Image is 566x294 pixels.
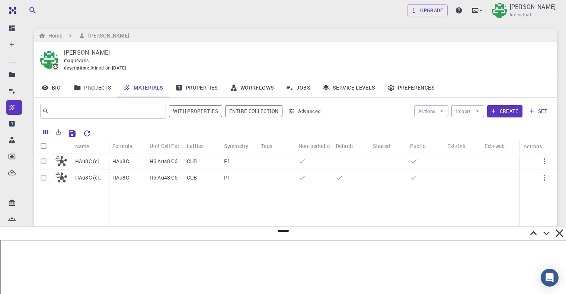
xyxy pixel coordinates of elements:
button: Import [451,105,484,117]
div: Public [406,139,444,153]
button: Export [52,126,65,138]
div: Unit Cell Formula [150,139,183,153]
div: Symmetry [220,139,258,153]
a: Properties [169,78,224,97]
p: CUB [187,158,197,165]
button: set [525,105,551,117]
a: Service Levels [316,78,381,97]
div: Formula [109,139,146,153]
p: P1 [224,158,230,165]
a: Bio [34,78,68,97]
p: CUB [187,174,197,181]
p: [PERSON_NAME] [510,2,556,11]
button: Save Explorer Settings [65,126,80,141]
a: Preferences [381,78,441,97]
button: Advanced [285,105,324,117]
div: Unit Cell Formula [146,139,183,153]
div: Symmetry [224,139,248,153]
span: maquevans [64,57,89,63]
button: Create [487,105,522,117]
a: Projects [68,78,117,97]
p: P1 [224,174,230,181]
div: Ext+lnk [447,139,465,153]
span: Individual [510,11,531,19]
h6: Home [45,32,62,40]
div: Actions [520,139,557,154]
div: Ext+web [485,139,505,153]
p: H6 Au48 C6 [150,158,178,165]
button: Columns [39,126,52,138]
div: Open Intercom Messenger [541,269,559,287]
div: Name [75,139,89,154]
a: Jobs [280,78,316,97]
button: Entire collection [225,105,282,117]
div: Shared [369,139,406,153]
div: Icon [53,139,71,154]
div: Default [332,139,369,153]
div: Default [336,139,353,153]
div: Shared [373,139,390,153]
p: [PERSON_NAME] [64,48,545,57]
div: Non-periodic [295,139,332,153]
a: Workflows [224,78,280,97]
div: Ext+lnk [444,139,481,153]
p: H6 Au48 C6 [150,174,178,181]
button: With properties [169,105,222,117]
span: Filter throughout whole library including sets (folders) [225,105,282,117]
p: HAu8C [112,174,129,181]
button: Reset Explorer Settings [80,126,95,141]
div: Lattice [183,139,220,153]
img: Mary Quenie Velasco [492,3,507,18]
button: Actions [414,105,449,117]
span: Show only materials with calculated properties [169,105,222,117]
div: Tags [258,139,295,153]
div: Actions [524,139,542,154]
p: HAu8C [112,158,129,165]
img: logo [6,7,16,14]
a: Materials [117,78,169,97]
div: Name [71,139,109,154]
div: Tags [261,139,273,153]
div: Public [410,139,425,153]
h6: [PERSON_NAME] [85,32,129,40]
div: Ext+web [481,139,518,153]
div: Lattice [187,139,204,153]
p: HAu8C (clone) (clone) [75,158,105,165]
div: Formula [112,139,132,153]
span: description : [64,64,89,72]
nav: breadcrumb [37,32,131,40]
span: Joined on [DATE] [89,64,126,72]
div: Non-periodic [298,139,330,153]
p: HAu8C (clone) [75,174,105,181]
a: Upgrade [407,4,448,16]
